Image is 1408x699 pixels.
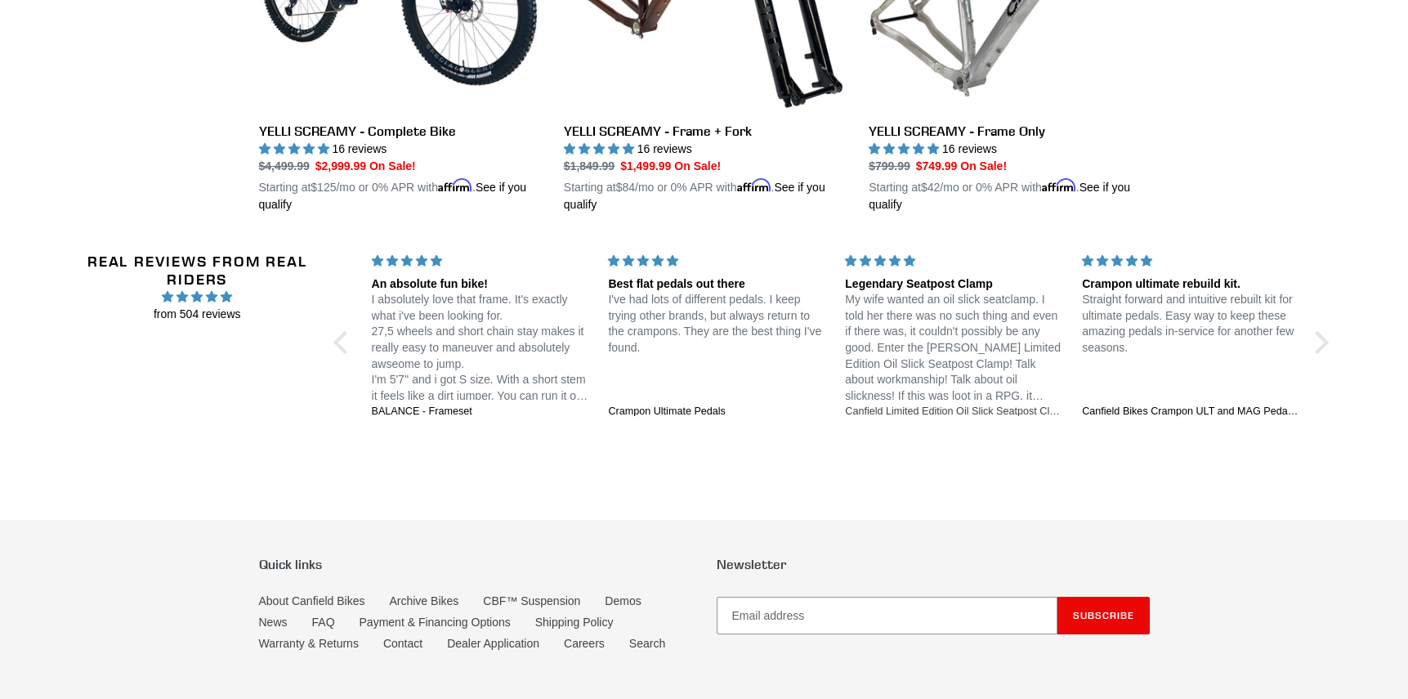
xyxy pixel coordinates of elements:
p: My wife wanted an oil slick seatclamp. I told her there was no such thing and even if there was, ... [845,292,1062,404]
a: Crampon Ultimate Pedals [608,405,825,419]
a: Dealer Application [447,637,539,650]
input: Email address [717,597,1057,634]
a: Contact [383,637,422,650]
p: I absolutely love that frame. It's exactly what i've been looking for. 27,5 wheels and short chai... [372,292,589,404]
a: FAQ [312,616,335,629]
p: I've had lots of different pedals. I keep trying other brands, but always return to the crampons.... [608,292,825,356]
a: Canfield Bikes Crampon ULT and MAG Pedal Service Parts [1082,405,1299,419]
h2: Real Reviews from Real Riders [70,253,324,288]
a: BALANCE - Frameset [372,405,589,419]
a: Demos [605,594,641,607]
div: 5 stars [608,253,825,270]
a: Shipping Policy [535,616,614,629]
div: Best flat pedals out there [608,276,825,293]
a: CBF™ Suspension [483,594,580,607]
div: Legendary Seatpost Clamp [845,276,1062,293]
span: 4.96 stars [70,288,324,306]
div: 5 stars [845,253,1062,270]
div: An absolute fun bike! [372,276,589,293]
a: Archive Bikes [389,594,458,607]
a: News [259,616,288,629]
a: Search [629,637,665,650]
button: Subscribe [1057,597,1150,634]
p: Quick links [259,557,692,572]
div: 5 stars [1082,253,1299,270]
a: Careers [564,637,605,650]
div: 5 stars [372,253,589,270]
span: Subscribe [1073,609,1134,621]
a: Canfield Limited Edition Oil Slick Seatpost Clamp [845,405,1062,419]
div: Crampon ultimate rebuild kit. [1082,276,1299,293]
a: About Canfield Bikes [259,594,365,607]
p: Newsletter [717,557,1150,572]
span: from 504 reviews [70,306,324,323]
a: Warranty & Returns [259,637,359,650]
a: Payment & Financing Options [360,616,511,629]
p: Straight forward and intuitive rebuilt kit for ultimate pedals. Easy way to keep these amazing pe... [1082,292,1299,356]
